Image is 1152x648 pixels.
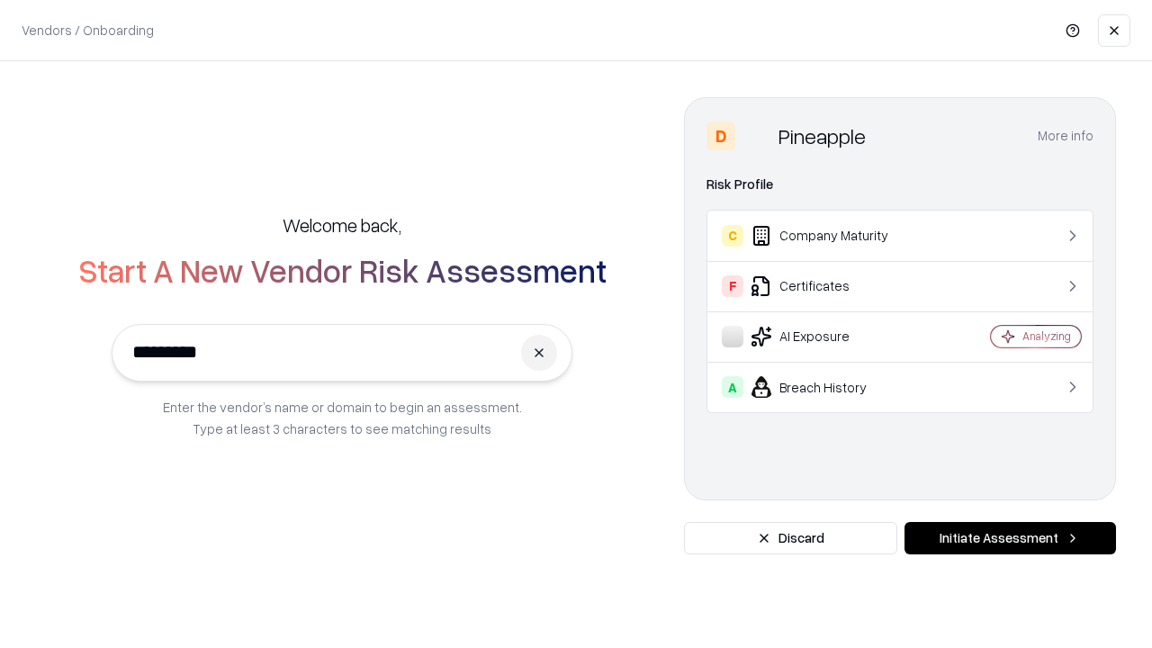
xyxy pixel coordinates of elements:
[722,225,743,247] div: C
[722,376,743,398] div: A
[22,21,154,40] p: Vendors / Onboarding
[722,275,937,297] div: Certificates
[904,522,1116,554] button: Initiate Assessment
[684,522,897,554] button: Discard
[163,396,522,439] p: Enter the vendor’s name or domain to begin an assessment. Type at least 3 characters to see match...
[1022,328,1071,344] div: Analyzing
[1038,120,1093,152] button: More info
[742,121,771,150] img: Pineapple
[722,225,937,247] div: Company Maturity
[78,252,607,288] h2: Start A New Vendor Risk Assessment
[722,326,937,347] div: AI Exposure
[722,275,743,297] div: F
[283,212,401,238] h5: Welcome back,
[778,121,866,150] div: Pineapple
[706,121,735,150] div: D
[722,376,937,398] div: Breach History
[706,174,1093,195] div: Risk Profile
